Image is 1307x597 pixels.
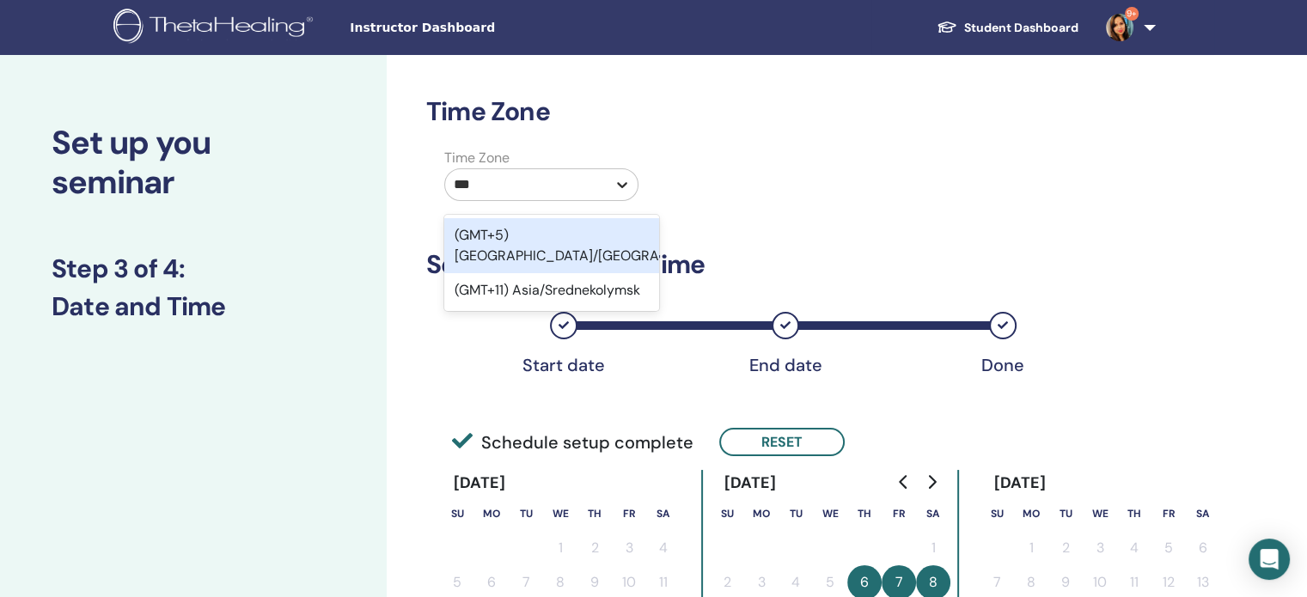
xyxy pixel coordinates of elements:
button: 3 [1083,531,1117,565]
th: Saturday [1186,496,1220,531]
span: Schedule setup complete [452,429,693,455]
th: Thursday [1117,496,1151,531]
button: Go to next month [918,465,945,499]
th: Wednesday [543,496,577,531]
th: Saturday [916,496,950,531]
th: Sunday [980,496,1014,531]
h3: Seminar Date and Time [426,249,1107,280]
th: Tuesday [509,496,543,531]
th: Monday [744,496,779,531]
button: 1 [1014,531,1048,565]
span: Instructor Dashboard [350,19,608,37]
th: Friday [1151,496,1186,531]
th: Saturday [646,496,681,531]
th: Monday [1014,496,1048,531]
label: Time Zone [434,148,649,168]
a: Student Dashboard [923,12,1092,44]
div: Open Intercom Messenger [1249,539,1290,580]
h2: Set up you seminar [52,124,335,202]
th: Tuesday [779,496,813,531]
th: Thursday [847,496,882,531]
h3: Step 3 of 4 : [52,253,335,284]
th: Wednesday [813,496,847,531]
th: Monday [474,496,509,531]
th: Sunday [440,496,474,531]
div: [DATE] [710,470,790,496]
div: Done [960,355,1046,375]
th: Tuesday [1048,496,1083,531]
h3: Time Zone [426,96,1107,127]
span: 9+ [1125,7,1139,21]
button: 1 [916,531,950,565]
img: graduation-cap-white.svg [937,20,957,34]
button: 2 [577,531,612,565]
button: 4 [646,531,681,565]
div: End date [742,355,828,375]
img: logo.png [113,9,319,47]
button: 6 [1186,531,1220,565]
h3: Date and Time [52,291,335,322]
th: Friday [612,496,646,531]
th: Sunday [710,496,744,531]
button: 4 [1117,531,1151,565]
button: Go to previous month [890,465,918,499]
button: 2 [1048,531,1083,565]
div: [DATE] [980,470,1060,496]
th: Wednesday [1083,496,1117,531]
button: 5 [1151,531,1186,565]
div: [DATE] [440,470,520,496]
th: Thursday [577,496,612,531]
button: Reset [719,428,845,456]
div: Start date [521,355,607,375]
div: (GMT+5) [GEOGRAPHIC_DATA]/[GEOGRAPHIC_DATA] [444,218,659,273]
button: 3 [612,531,646,565]
img: default.jpg [1106,14,1133,41]
button: 1 [543,531,577,565]
th: Friday [882,496,916,531]
div: (GMT+11) Asia/Srednekolymsk [444,273,659,308]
